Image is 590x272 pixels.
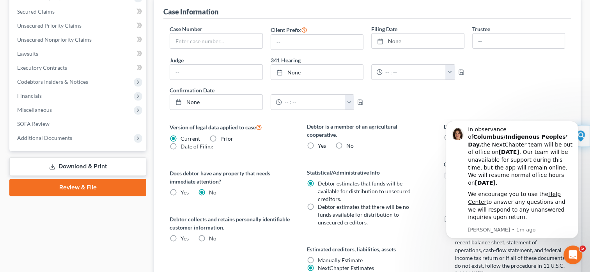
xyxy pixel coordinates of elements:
[17,92,42,99] span: Financials
[472,25,490,33] label: Trustee
[170,25,202,33] label: Case Number
[318,257,363,263] span: Manually Estimate
[181,189,189,196] span: Yes
[170,65,262,79] input: --
[11,19,146,33] a: Unsecured Priority Claims
[318,203,409,226] span: Debtor estimates that there will be no funds available for distribution to unsecured creditors.
[271,25,307,34] label: Client Prefix
[166,86,367,94] label: Confirmation Date
[17,106,52,113] span: Miscellaneous
[181,135,200,142] span: Current
[170,122,291,132] label: Version of legal data applied to case
[17,36,92,43] span: Unsecured Nonpriority Claims
[11,61,146,75] a: Executory Contracts
[17,22,82,29] span: Unsecured Priority Claims
[209,235,216,242] span: No
[11,5,146,19] a: Secured Claims
[17,78,88,85] span: Codebtors Insiders & Notices
[181,143,213,150] span: Date of Filing
[383,65,446,79] input: -- : --
[318,180,411,202] span: Debtor estimates that funds will be available for distribution to unsecured creditors.
[473,34,565,48] input: --
[9,179,146,196] a: Review & File
[17,8,55,15] span: Secured Claims
[170,56,184,64] label: Judge
[11,117,146,131] a: SOFA Review
[271,35,363,49] input: --
[563,246,582,264] iframe: Intercom live chat
[371,25,397,33] label: Filing Date
[307,168,428,177] label: Statistical/Administrative Info
[271,65,363,79] a: None
[579,246,586,252] span: 5
[318,142,326,149] span: Yes
[9,157,146,176] a: Download & Print
[17,120,50,127] span: SOFA Review
[209,189,216,196] span: No
[170,169,291,185] label: Does debtor have any property that needs immediate attention?
[307,122,428,139] label: Debtor is a member of an agricultural cooperative.
[17,64,67,71] span: Executory Contracts
[17,134,72,141] span: Additional Documents
[282,95,345,110] input: -- : --
[318,265,374,271] span: NextChapter Estimates
[163,7,218,16] div: Case Information
[220,135,233,142] span: Prior
[170,95,262,110] a: None
[17,50,38,57] span: Lawsuits
[11,33,146,47] a: Unsecured Nonpriority Claims
[181,235,189,242] span: Yes
[11,47,146,61] a: Lawsuits
[372,34,464,48] a: None
[434,119,590,268] iframe: Intercom notifications message
[267,56,468,64] label: 341 Hearing
[307,245,428,253] label: Estimated creditors, liabilities, assets
[170,34,262,48] input: Enter case number...
[170,215,291,231] label: Debtor collects and retains personally identifiable customer information.
[346,142,354,149] span: No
